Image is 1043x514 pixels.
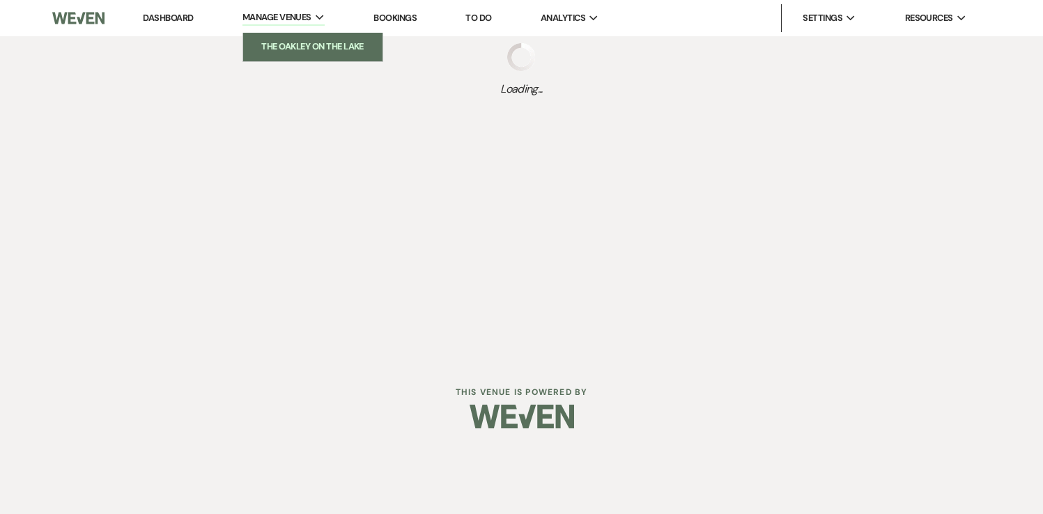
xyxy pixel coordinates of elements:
[373,12,417,24] a: Bookings
[52,3,105,33] img: Weven Logo
[803,11,842,25] span: Settings
[507,43,535,71] img: loading spinner
[143,12,193,24] a: Dashboard
[500,81,543,98] span: Loading...
[242,10,311,24] span: Manage Venues
[541,11,585,25] span: Analytics
[465,12,491,24] a: To Do
[905,11,953,25] span: Resources
[243,33,383,61] a: The Oakley on the Lake
[250,40,376,54] li: The Oakley on the Lake
[470,392,574,441] img: Weven Logo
